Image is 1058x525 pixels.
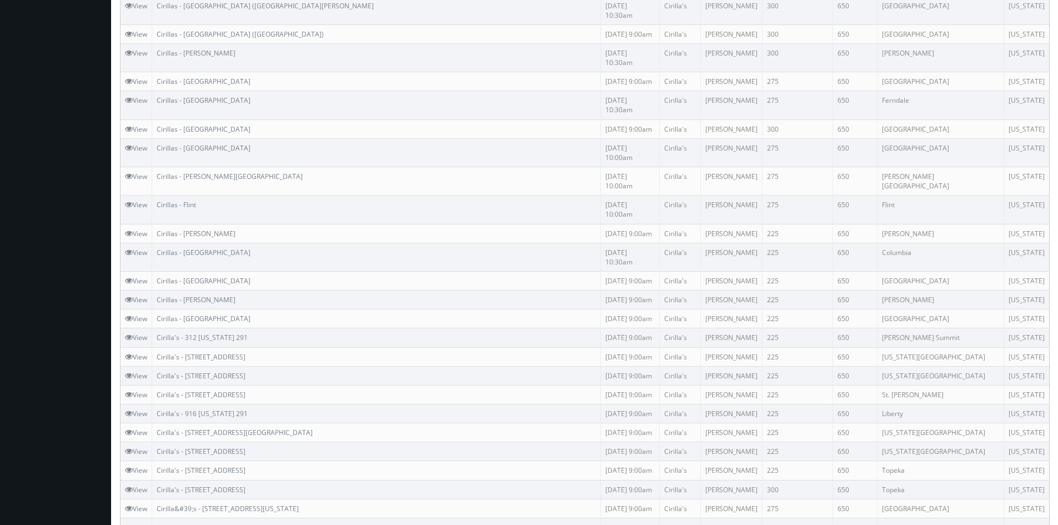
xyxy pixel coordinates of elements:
[600,442,659,461] td: [DATE] 9:00am
[1004,423,1049,442] td: [US_STATE]
[600,224,659,243] td: [DATE] 9:00am
[700,328,762,347] td: [PERSON_NAME]
[659,404,700,423] td: Cirilla's
[125,485,147,494] a: View
[600,243,659,271] td: [DATE] 10:30am
[878,196,1004,224] td: Flint
[833,385,878,404] td: 650
[659,385,700,404] td: Cirilla's
[878,404,1004,423] td: Liberty
[1004,347,1049,366] td: [US_STATE]
[125,248,147,257] a: View
[157,447,245,456] a: Cirilla's - [STREET_ADDRESS]
[700,91,762,119] td: [PERSON_NAME]
[157,485,245,494] a: Cirilla's - [STREET_ADDRESS]
[700,72,762,91] td: [PERSON_NAME]
[878,385,1004,404] td: St. [PERSON_NAME]
[659,24,700,43] td: Cirilla's
[659,138,700,167] td: Cirilla's
[833,366,878,385] td: 650
[600,167,659,196] td: [DATE] 10:00am
[833,167,878,196] td: 650
[659,243,700,271] td: Cirilla's
[833,138,878,167] td: 650
[125,390,147,399] a: View
[659,423,700,442] td: Cirilla's
[762,404,833,423] td: 225
[600,272,659,291] td: [DATE] 9:00am
[833,196,878,224] td: 650
[762,243,833,271] td: 225
[600,366,659,385] td: [DATE] 9:00am
[878,291,1004,309] td: [PERSON_NAME]
[157,1,374,11] a: Cirillas - [GEOGRAPHIC_DATA] ([GEOGRAPHIC_DATA][PERSON_NAME]
[125,200,147,209] a: View
[157,504,299,513] a: Cirilla&#39;s - [STREET_ADDRESS][US_STATE]
[1004,72,1049,91] td: [US_STATE]
[833,328,878,347] td: 650
[762,224,833,243] td: 225
[833,243,878,271] td: 650
[125,143,147,153] a: View
[833,480,878,499] td: 650
[1004,243,1049,271] td: [US_STATE]
[833,423,878,442] td: 650
[157,390,245,399] a: Cirilla's - [STREET_ADDRESS]
[1004,119,1049,138] td: [US_STATE]
[762,24,833,43] td: 300
[762,43,833,72] td: 300
[600,43,659,72] td: [DATE] 10:30am
[700,480,762,499] td: [PERSON_NAME]
[157,314,250,323] a: Cirillas - [GEOGRAPHIC_DATA]
[762,461,833,480] td: 225
[1004,442,1049,461] td: [US_STATE]
[762,196,833,224] td: 275
[762,167,833,196] td: 275
[878,91,1004,119] td: Ferndale
[700,24,762,43] td: [PERSON_NAME]
[659,272,700,291] td: Cirilla's
[600,461,659,480] td: [DATE] 9:00am
[1004,404,1049,423] td: [US_STATE]
[157,229,235,238] a: Cirillas - [PERSON_NAME]
[600,347,659,366] td: [DATE] 9:00am
[600,480,659,499] td: [DATE] 9:00am
[833,72,878,91] td: 650
[659,480,700,499] td: Cirilla's
[1004,272,1049,291] td: [US_STATE]
[762,291,833,309] td: 225
[659,347,700,366] td: Cirilla's
[600,24,659,43] td: [DATE] 9:00am
[125,504,147,513] a: View
[762,499,833,518] td: 275
[833,499,878,518] td: 650
[600,499,659,518] td: [DATE] 9:00am
[157,48,235,58] a: Cirillas - [PERSON_NAME]
[1004,499,1049,518] td: [US_STATE]
[600,72,659,91] td: [DATE] 9:00am
[659,196,700,224] td: Cirilla's
[762,119,833,138] td: 300
[125,77,147,86] a: View
[125,333,147,342] a: View
[125,229,147,238] a: View
[659,328,700,347] td: Cirilla's
[700,43,762,72] td: [PERSON_NAME]
[878,480,1004,499] td: Topeka
[1004,167,1049,196] td: [US_STATE]
[125,409,147,418] a: View
[600,119,659,138] td: [DATE] 9:00am
[700,196,762,224] td: [PERSON_NAME]
[600,385,659,404] td: [DATE] 9:00am
[762,442,833,461] td: 225
[125,295,147,304] a: View
[659,499,700,518] td: Cirilla's
[762,366,833,385] td: 225
[157,371,245,381] a: Cirilla's - [STREET_ADDRESS]
[700,404,762,423] td: [PERSON_NAME]
[157,428,313,437] a: Cirilla's - [STREET_ADDRESS][GEOGRAPHIC_DATA]
[1004,291,1049,309] td: [US_STATE]
[600,404,659,423] td: [DATE] 9:00am
[833,291,878,309] td: 650
[125,48,147,58] a: View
